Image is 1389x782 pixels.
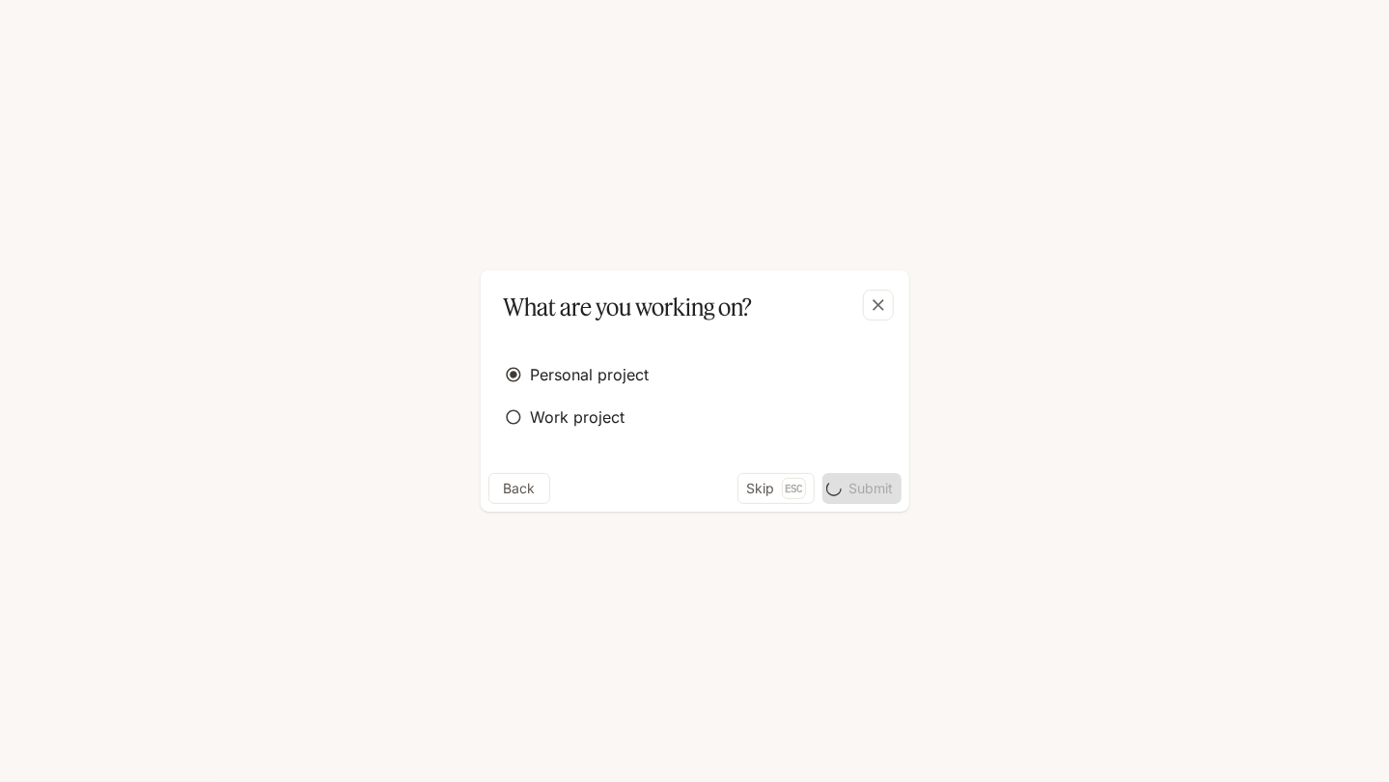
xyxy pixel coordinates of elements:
[504,290,753,324] p: What are you working on?
[488,473,550,504] button: Back
[782,478,806,499] p: Esc
[531,405,625,429] span: Work project
[737,473,815,504] button: SkipEsc
[531,363,650,386] span: Personal project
